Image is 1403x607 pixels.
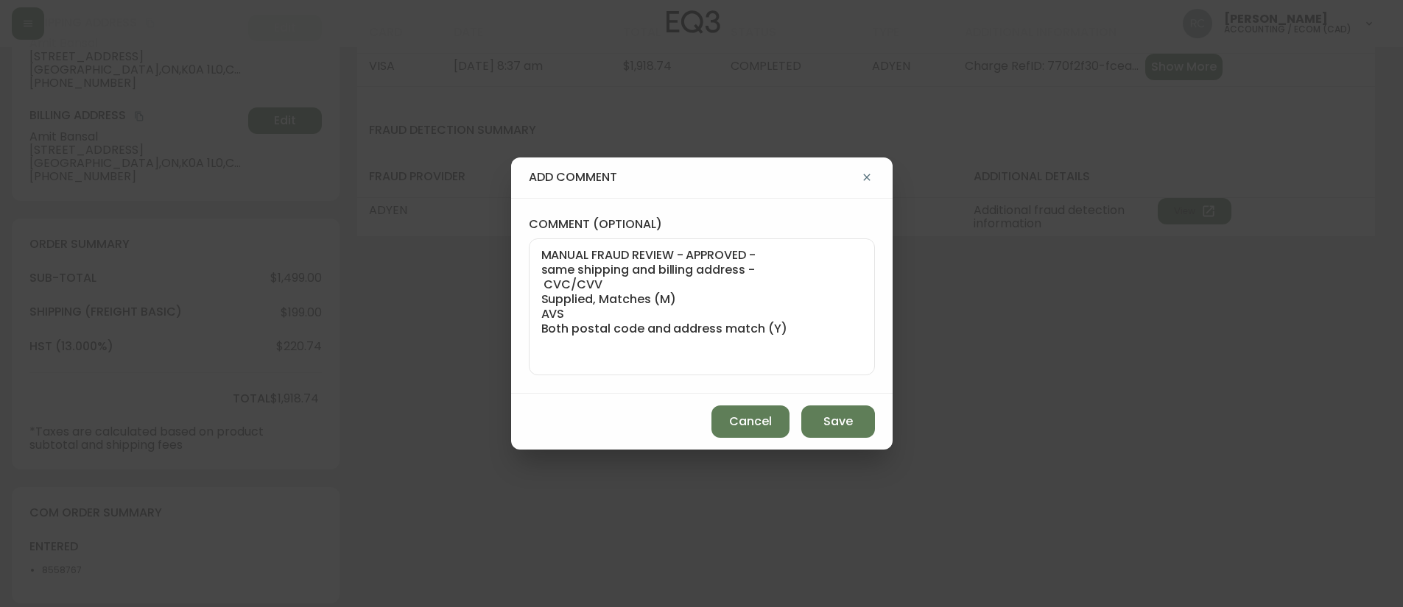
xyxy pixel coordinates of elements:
label: comment (optional) [529,216,875,232]
span: Cancel [729,413,772,430]
button: Cancel [711,405,790,438]
button: Save [801,405,875,438]
textarea: MANUAL FRAUD REVIEW - APPROVED - same shipping and billing address - CVC/CVV Supplied, Matches (M... [541,248,862,366]
span: Save [823,413,853,430]
h4: add comment [529,169,859,185]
